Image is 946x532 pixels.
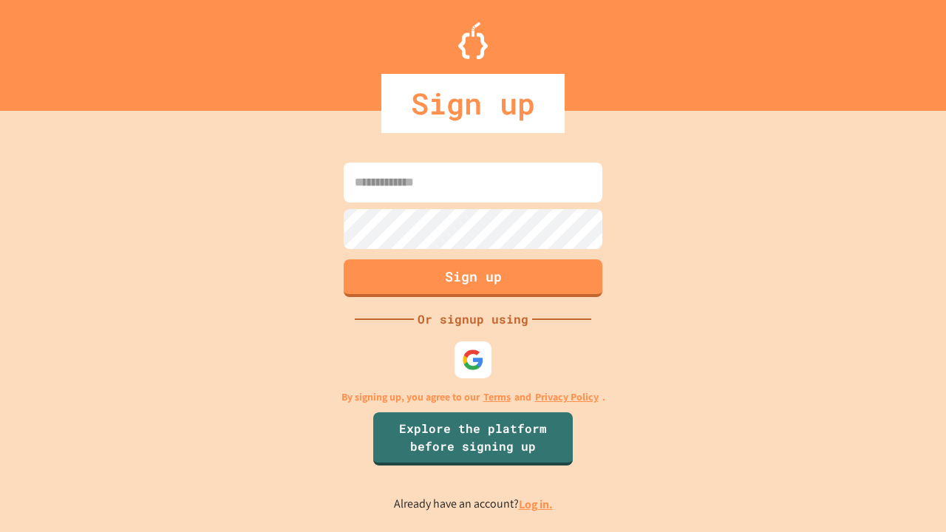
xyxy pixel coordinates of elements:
[341,389,605,405] p: By signing up, you agree to our and .
[483,389,511,405] a: Terms
[373,412,573,465] a: Explore the platform before signing up
[414,310,532,328] div: Or signup using
[458,22,488,59] img: Logo.svg
[535,389,599,405] a: Privacy Policy
[394,495,553,514] p: Already have an account?
[519,497,553,512] a: Log in.
[381,74,565,133] div: Sign up
[462,349,484,371] img: google-icon.svg
[344,259,602,297] button: Sign up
